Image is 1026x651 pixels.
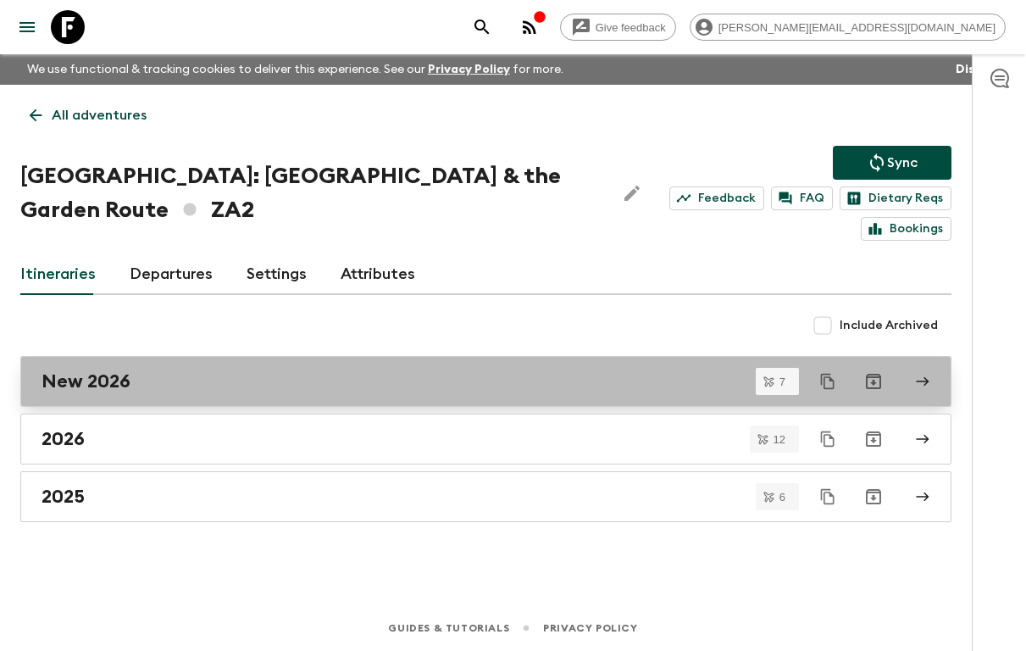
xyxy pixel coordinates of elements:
button: search adventures [465,10,499,44]
a: New 2026 [20,356,951,407]
button: Sync adventure departures to the booking engine [833,146,951,180]
a: Privacy Policy [428,64,510,75]
a: Attributes [341,254,415,295]
p: All adventures [52,105,147,125]
a: Departures [130,254,213,295]
p: Sync [887,153,918,173]
a: FAQ [771,186,833,210]
a: Dietary Reqs [840,186,951,210]
span: [PERSON_NAME][EMAIL_ADDRESS][DOMAIN_NAME] [709,21,1005,34]
button: Duplicate [812,366,843,397]
h2: 2025 [42,486,85,508]
a: Give feedback [560,14,676,41]
button: Duplicate [812,424,843,454]
button: menu [10,10,44,44]
span: 12 [763,434,796,445]
a: Privacy Policy [543,619,637,637]
a: Itineraries [20,254,96,295]
button: Archive [857,480,890,514]
a: All adventures [20,98,156,132]
button: Dismiss [951,58,1006,81]
button: Duplicate [812,481,843,512]
span: Include Archived [840,317,938,334]
span: 6 [769,492,796,503]
h2: New 2026 [42,370,130,392]
a: 2026 [20,414,951,465]
div: [PERSON_NAME][EMAIL_ADDRESS][DOMAIN_NAME] [690,14,1006,41]
a: Feedback [669,186,764,210]
button: Archive [857,422,890,456]
a: Bookings [861,217,951,241]
span: Give feedback [586,21,675,34]
h1: [GEOGRAPHIC_DATA]: [GEOGRAPHIC_DATA] & the Garden Route ZA2 [20,159,602,227]
p: We use functional & tracking cookies to deliver this experience. See our for more. [20,54,570,85]
a: Settings [247,254,307,295]
h2: 2026 [42,428,85,450]
a: Guides & Tutorials [388,619,509,637]
span: 7 [769,376,796,387]
button: Edit Adventure Title [615,159,649,227]
a: 2025 [20,471,951,522]
button: Archive [857,364,890,398]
